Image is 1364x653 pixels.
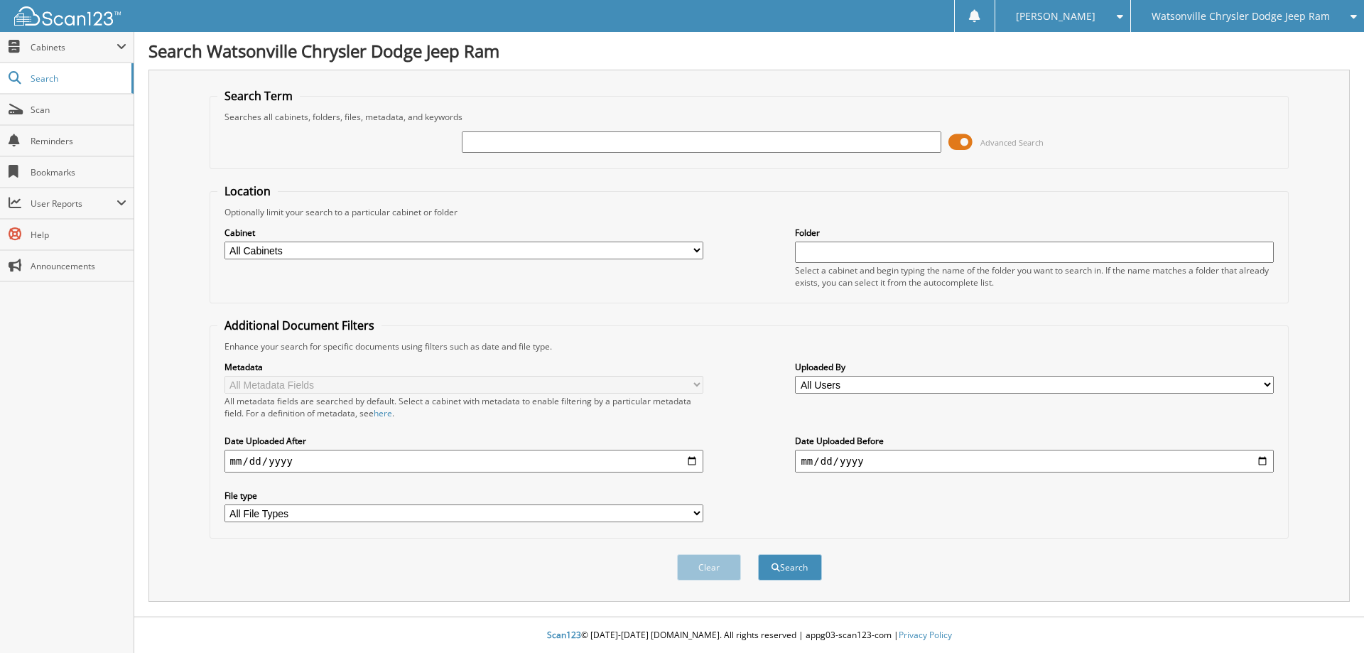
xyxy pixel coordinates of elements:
[899,629,952,641] a: Privacy Policy
[31,198,117,210] span: User Reports
[31,104,126,116] span: Scan
[1152,12,1330,21] span: Watsonville Chrysler Dodge Jeep Ram
[217,318,381,333] legend: Additional Document Filters
[224,361,703,373] label: Metadata
[14,6,121,26] img: scan123-logo-white.svg
[134,618,1364,653] div: © [DATE]-[DATE] [DOMAIN_NAME]. All rights reserved | appg03-scan123-com |
[224,490,703,502] label: File type
[795,450,1274,473] input: end
[31,135,126,147] span: Reminders
[217,111,1282,123] div: Searches all cabinets, folders, files, metadata, and keywords
[217,206,1282,218] div: Optionally limit your search to a particular cabinet or folder
[31,72,124,85] span: Search
[795,361,1274,373] label: Uploaded By
[31,41,117,53] span: Cabinets
[217,88,300,104] legend: Search Term
[224,450,703,473] input: start
[148,39,1350,63] h1: Search Watsonville Chrysler Dodge Jeep Ram
[224,395,703,419] div: All metadata fields are searched by default. Select a cabinet with metadata to enable filtering b...
[374,407,392,419] a: here
[31,229,126,241] span: Help
[795,264,1274,288] div: Select a cabinet and begin typing the name of the folder you want to search in. If the name match...
[217,340,1282,352] div: Enhance your search for specific documents using filters such as date and file type.
[758,554,822,581] button: Search
[224,227,703,239] label: Cabinet
[217,183,278,199] legend: Location
[980,137,1044,148] span: Advanced Search
[677,554,741,581] button: Clear
[224,435,703,447] label: Date Uploaded After
[1016,12,1095,21] span: [PERSON_NAME]
[31,166,126,178] span: Bookmarks
[31,260,126,272] span: Announcements
[795,227,1274,239] label: Folder
[795,435,1274,447] label: Date Uploaded Before
[547,629,581,641] span: Scan123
